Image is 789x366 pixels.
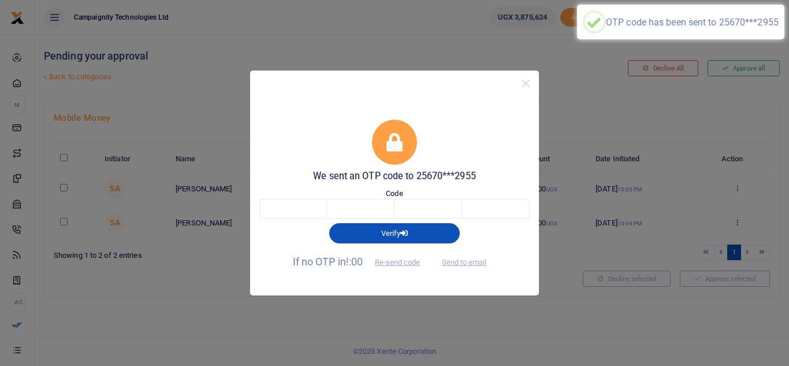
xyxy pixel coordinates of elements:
span: !:00 [346,256,363,268]
label: Code [386,188,403,199]
button: Close [518,75,534,92]
button: Verify [329,223,460,243]
div: OTP code has been sent to 25670***2955 [606,17,779,28]
span: If no OTP in [293,256,430,268]
h5: We sent an OTP code to 25670***2955 [259,171,530,182]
